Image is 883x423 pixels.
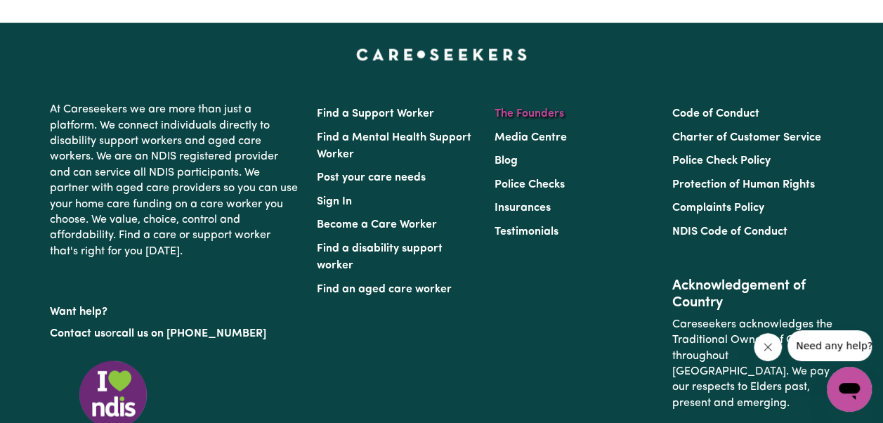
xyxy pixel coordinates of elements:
[672,108,759,119] a: Code of Conduct
[495,132,567,143] a: Media Centre
[116,328,266,339] a: call us on [PHONE_NUMBER]
[495,202,551,214] a: Insurances
[50,299,300,320] p: Want help?
[672,155,771,167] a: Police Check Policy
[50,96,300,265] p: At Careseekers we are more than just a platform. We connect individuals directly to disability su...
[317,172,426,183] a: Post your care needs
[672,202,764,214] a: Complaints Policy
[317,219,437,230] a: Become a Care Worker
[50,320,300,347] p: or
[672,226,787,237] a: NDIS Code of Conduct
[356,48,527,60] a: Careseekers home page
[317,108,434,119] a: Find a Support Worker
[317,196,352,207] a: Sign In
[672,132,821,143] a: Charter of Customer Service
[495,155,518,167] a: Blog
[672,278,833,311] h2: Acknowledgement of Country
[317,284,452,295] a: Find an aged care worker
[672,179,815,190] a: Protection of Human Rights
[495,179,565,190] a: Police Checks
[50,328,105,339] a: Contact us
[8,10,85,21] span: Need any help?
[672,311,833,417] p: Careseekers acknowledges the Traditional Owners of Country throughout [GEOGRAPHIC_DATA]. We pay o...
[787,330,872,361] iframe: Message from company
[827,367,872,412] iframe: Button to launch messaging window
[495,108,564,119] a: The Founders
[317,243,443,271] a: Find a disability support worker
[317,132,471,160] a: Find a Mental Health Support Worker
[495,226,558,237] a: Testimonials
[754,333,782,361] iframe: Close message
